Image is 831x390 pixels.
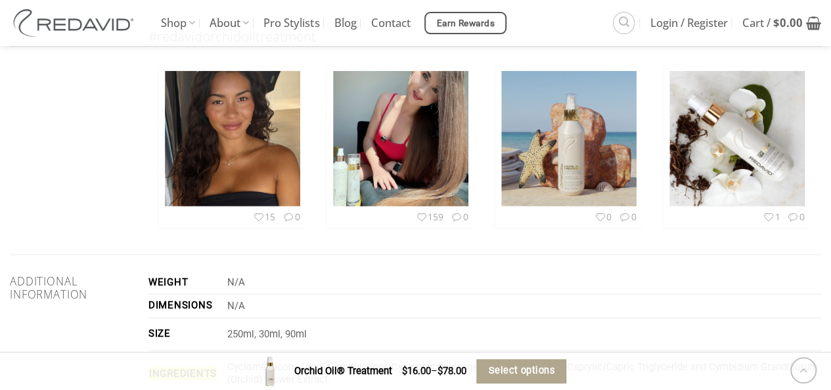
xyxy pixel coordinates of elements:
span: 0 [618,210,637,223]
span: 15 [252,210,276,223]
img: thumbnail_3718067971190609043.jpg [333,48,468,229]
td: N/A [223,272,821,295]
span: $ [438,365,443,377]
span: 0 [786,210,805,223]
span: 0 [450,210,468,223]
strong: Orchid Oil® Treatment [294,365,392,377]
span: Select options [489,363,554,378]
button: Go to top [790,357,817,383]
bdi: 78.00 [438,365,466,377]
img: REDAVID Orchid Oil Treatment 90ml [255,356,284,386]
span: $ [402,365,407,377]
span: 159 [415,210,444,223]
span: 1 [762,210,780,223]
span: $ [773,15,780,30]
: 10 [663,64,811,228]
span: 0 [594,210,612,223]
span: 0 [282,210,300,223]
th: Size [148,318,223,351]
img: REDAVID Salon Products | United States [10,9,141,37]
a: Search [613,12,635,34]
img: thumbnail_3722388528244556654.jpg [165,49,300,229]
img: thumbnail_3714392466079686030.jpg [669,48,805,229]
: 150 [158,64,307,228]
: 00 [495,64,643,228]
: 1590 [326,64,475,228]
img: thumbnail_3718036646634775613.jpg [501,54,637,224]
span: Login / Register [650,7,728,39]
button: Select options [476,359,566,383]
bdi: 0.00 [773,15,803,30]
h5: Additional information [10,275,129,301]
span: Cart / [742,7,803,39]
span: – [431,364,438,379]
th: Weight [148,272,223,295]
span: Earn Rewards [437,16,495,31]
p: 250ml, 30ml, 90ml [227,328,821,341]
th: Dimensions [148,295,223,318]
bdi: 16.00 [402,365,431,377]
a: Earn Rewards [424,12,506,34]
td: N/A [223,295,821,318]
